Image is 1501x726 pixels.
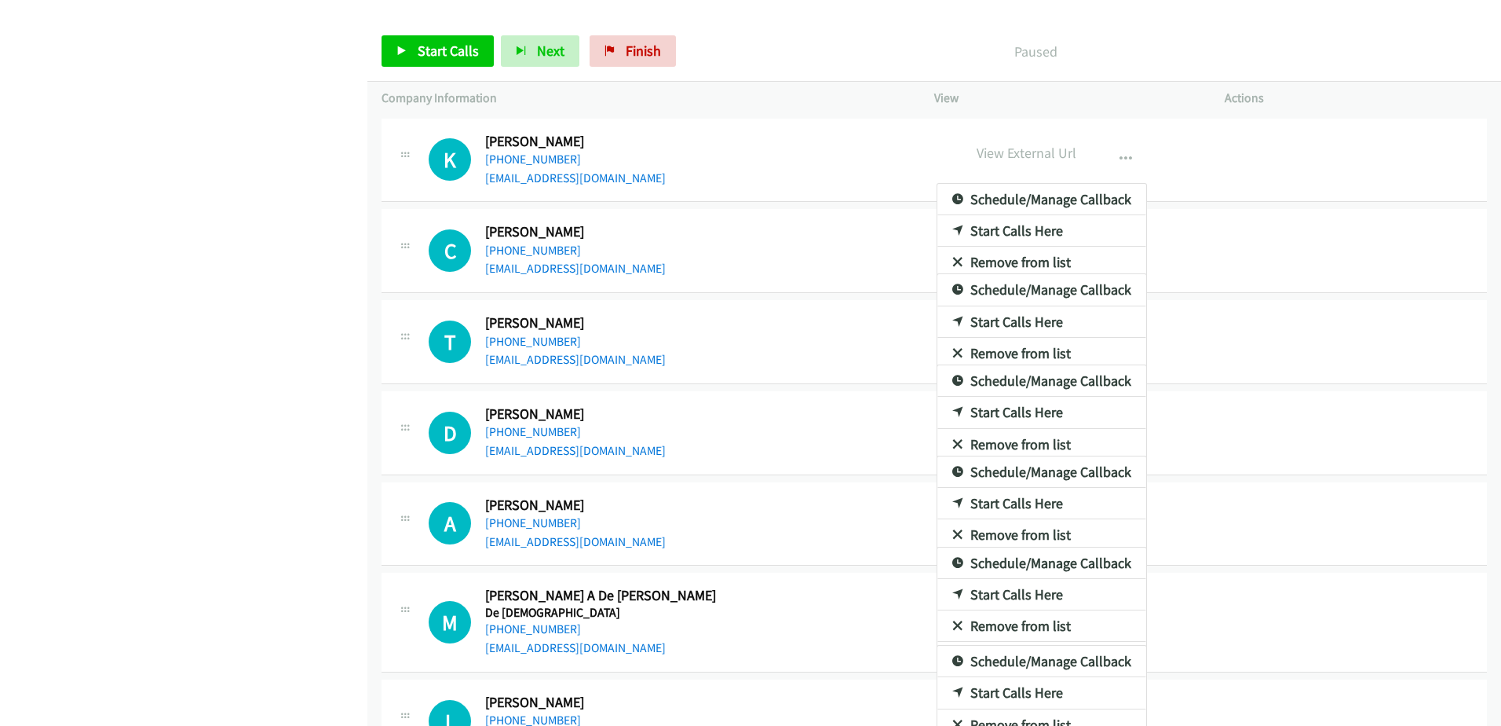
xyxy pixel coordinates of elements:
a: Start Calls Here [937,397,1146,428]
a: Schedule/Manage Callback [937,274,1146,306]
a: Start Calls Here [937,579,1146,610]
a: Start Calls Here [937,488,1146,519]
a: Schedule/Manage Callback [937,365,1146,397]
a: Schedule/Manage Callback [937,456,1146,488]
a: Start Calls Here [937,677,1146,709]
a: Start Calls Here [937,215,1146,247]
a: Schedule/Manage Callback [937,548,1146,579]
a: Schedule/Manage Callback [937,184,1146,215]
a: Remove from list [937,519,1146,551]
a: Add to do not call list [937,642,1146,673]
a: Remove from list [937,610,1146,642]
a: Start Calls Here [937,306,1146,338]
a: Remove from list [937,247,1146,278]
a: Schedule/Manage Callback [937,646,1146,677]
a: Remove from list [937,338,1146,369]
a: Remove from list [937,429,1146,460]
